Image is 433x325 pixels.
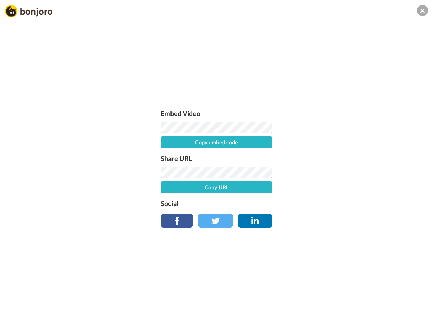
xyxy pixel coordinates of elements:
[161,136,272,148] button: Copy embed code
[161,198,272,209] label: Social
[5,5,52,17] img: Bonjoro Logo
[161,153,272,164] label: Share URL
[161,181,272,193] button: Copy URL
[161,108,272,119] label: Embed Video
